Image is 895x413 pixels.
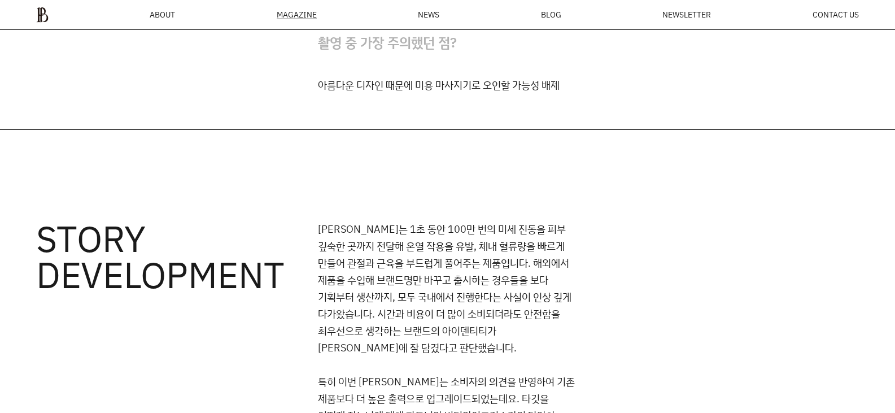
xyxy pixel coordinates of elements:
[813,11,859,19] a: CONTACT US
[541,11,561,19] a: BLOG
[318,76,577,93] p: 아름다운 디자인 때문에 미용 마사지기로 오인할 가능성 배제
[662,11,711,19] a: NEWSLETTER
[277,11,317,19] div: MAGAZINE
[150,11,175,19] a: ABOUT
[418,11,439,19] a: NEWS
[36,7,49,23] img: ba379d5522eb3.png
[318,8,577,76] h4: 촬영 중 가장 주의했던 점?
[318,220,577,356] p: [PERSON_NAME]는 1초 동안 100만 번의 미세 진동을 피부 깊숙한 곳까지 전달해 온열 작용을 유발, 체내 혈류량을 빠르게 만들어 관절과 근육을 부드럽게 풀어주는 제...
